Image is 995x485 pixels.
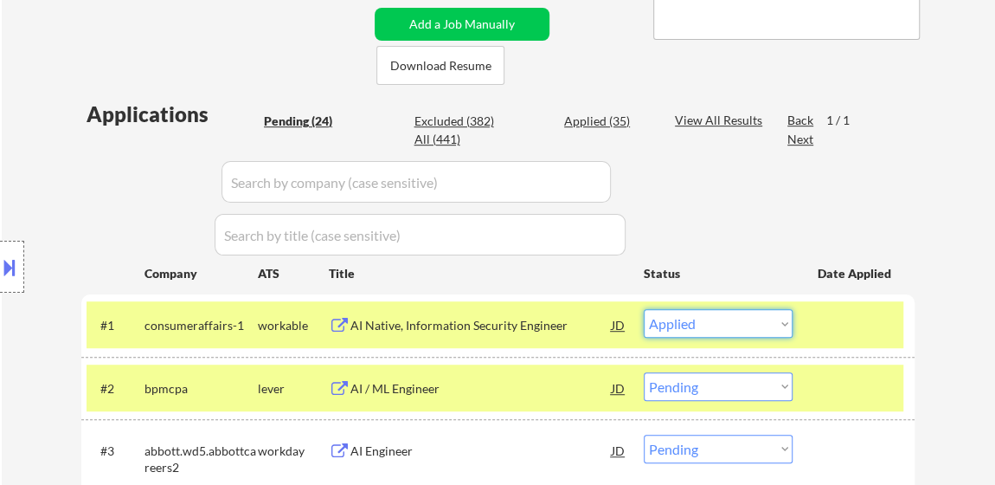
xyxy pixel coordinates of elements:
[826,112,866,129] div: 1 / 1
[564,113,651,130] div: Applied (35)
[329,265,627,282] div: Title
[644,257,793,288] div: Status
[144,443,258,476] div: abbott.wd5.abbottcareers2
[610,309,627,340] div: JD
[350,380,612,398] div: AI / ML Engineer
[87,104,258,125] div: Applications
[215,214,626,255] input: Search by title (case sensitive)
[350,317,612,334] div: AI Native, Information Security Engineer
[675,112,767,129] div: View All Results
[610,435,627,466] div: JD
[787,131,815,148] div: Next
[787,112,815,129] div: Back
[350,443,612,460] div: AI Engineer
[376,46,504,85] button: Download Resume
[610,372,627,404] div: JD
[414,113,500,130] div: Excluded (382)
[100,443,131,460] div: #3
[221,161,611,203] input: Search by company (case sensitive)
[375,8,549,41] button: Add a Job Manually
[414,131,500,148] div: All (441)
[818,265,894,282] div: Date Applied
[258,443,329,460] div: workday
